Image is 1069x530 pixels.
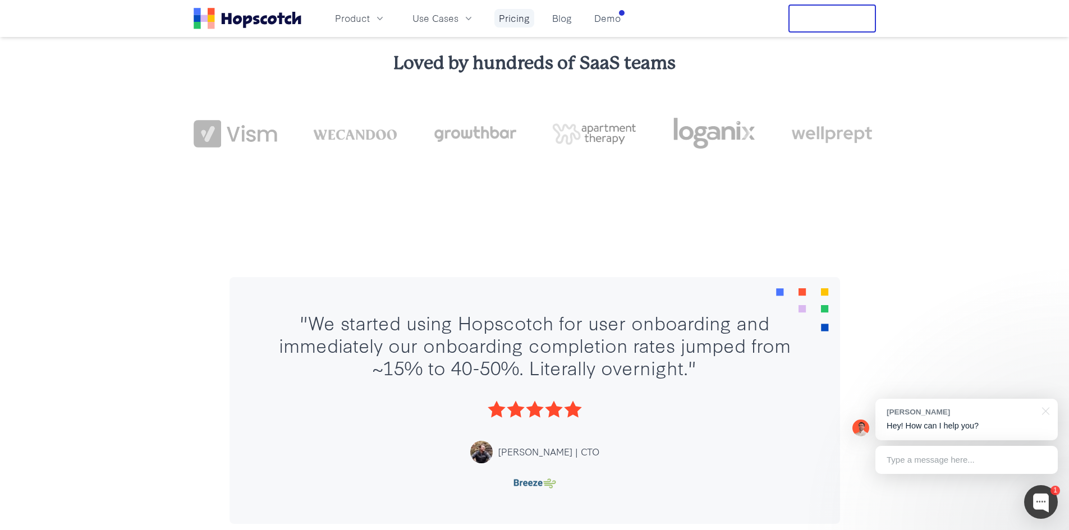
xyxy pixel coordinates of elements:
img: png-apartment-therapy-house-studio-apartment-home [552,123,636,145]
a: Home [194,8,301,29]
img: loganix-logo [672,112,756,155]
a: Blog [548,9,576,27]
img: growthbar-logo [433,126,516,142]
h3: Loved by hundreds of SaaS teams [194,51,876,76]
img: wecandoo-logo [313,128,397,140]
a: Pricing [494,9,534,27]
img: Lucas Fraser [470,441,493,463]
button: Free Trial [788,4,876,33]
button: Use Cases [406,9,481,27]
span: Use Cases [412,11,458,25]
div: [PERSON_NAME] | CTO [498,445,599,459]
div: Type a message here... [875,446,1058,474]
div: [PERSON_NAME] [887,407,1035,417]
button: Product [328,9,392,27]
a: Demo [590,9,625,27]
img: vism logo [194,120,277,148]
div: "We started using Hopscotch for user onboarding and immediately our onboarding completion rates j... [263,311,806,378]
p: Hey! How can I help you? [887,420,1047,432]
img: Mark Spera [852,420,869,436]
img: wellprept logo [792,122,875,146]
div: 1 [1050,486,1060,495]
span: Product [335,11,370,25]
img: Breeze logo [508,477,562,490]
